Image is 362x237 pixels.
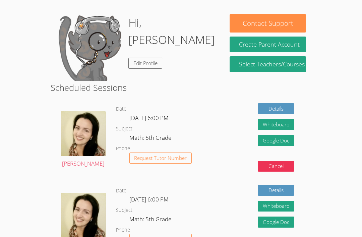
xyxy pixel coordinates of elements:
[116,187,126,195] dt: Date
[116,145,130,153] dt: Phone
[134,156,187,161] span: Request Tutor Number
[258,217,295,228] a: Google Doc
[129,153,192,164] button: Request Tutor Number
[129,215,173,226] dd: Math: 5th Grade
[129,133,173,145] dd: Math: 5th Grade
[116,226,130,235] dt: Phone
[258,185,295,196] a: Details
[56,14,123,81] img: default.png
[258,135,295,146] a: Google Doc
[258,104,295,115] a: Details
[129,196,169,203] span: [DATE] 6:00 PM
[258,201,295,212] button: Whiteboard
[116,105,126,114] dt: Date
[116,206,132,215] dt: Subject
[116,125,132,133] dt: Subject
[129,114,169,122] span: [DATE] 6:00 PM
[230,14,306,33] button: Contact Support
[230,57,306,72] a: Select Teachers/Courses
[51,81,311,94] h2: Scheduled Sessions
[128,58,163,69] a: Edit Profile
[230,37,306,53] button: Create Parent Account
[61,112,106,169] a: [PERSON_NAME]
[128,14,219,49] h1: Hi, [PERSON_NAME]
[258,119,295,130] button: Whiteboard
[61,112,106,157] img: Screenshot%202022-07-16%2010.55.09%20PM.png
[258,161,295,172] button: Cancel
